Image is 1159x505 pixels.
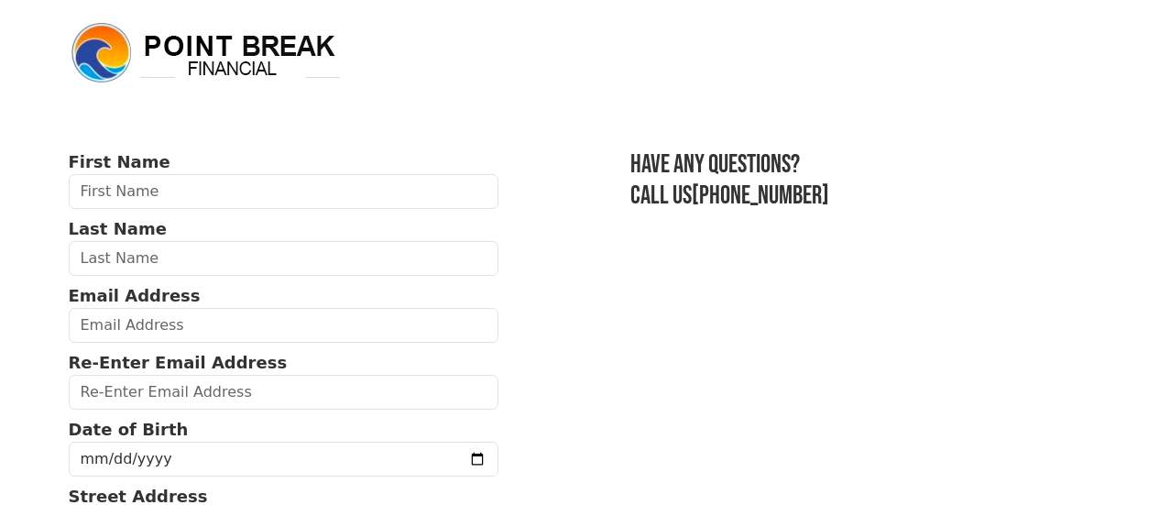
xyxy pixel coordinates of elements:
input: Email Address [69,308,499,343]
input: Last Name [69,241,499,276]
h3: Call us [630,181,1090,212]
strong: Email Address [69,286,201,305]
strong: Date of Birth [69,420,189,439]
input: Re-Enter Email Address [69,375,499,410]
strong: Re-Enter Email Address [69,353,288,372]
strong: First Name [69,152,170,171]
strong: Last Name [69,219,167,238]
a: [PHONE_NUMBER] [692,181,829,211]
img: logo.png [69,20,344,86]
h3: Have any questions? [630,149,1090,181]
input: First Name [69,174,499,209]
